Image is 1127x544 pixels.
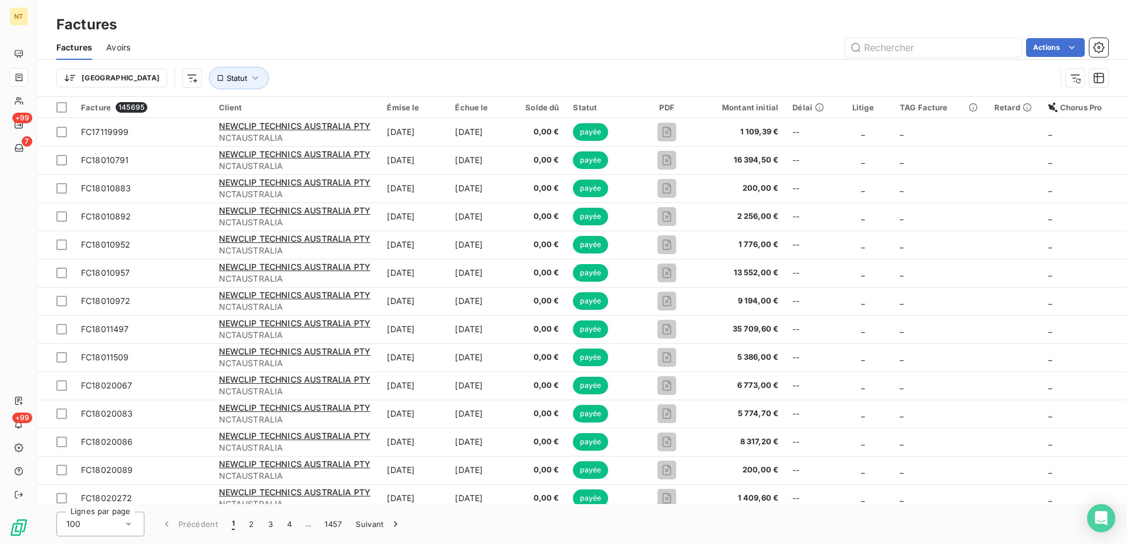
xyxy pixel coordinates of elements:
span: payée [573,180,608,197]
span: 0,00 € [523,492,559,504]
td: [DATE] [448,174,516,202]
button: 4 [280,512,299,536]
span: NCTAUSTRALIA [219,386,373,397]
div: Chorus Pro [1048,103,1120,112]
span: _ [861,239,865,249]
span: _ [1048,380,1052,390]
span: _ [861,183,865,193]
td: -- [785,400,833,428]
div: Émise le [387,103,441,112]
span: NEWCLIP TECHNICS AUSTRALIA PTY [219,459,371,469]
span: FC18010957 [81,268,130,278]
span: FC18010952 [81,239,131,249]
span: NCTAUSTRALIA [219,245,373,256]
td: [DATE] [448,315,516,343]
span: payée [573,433,608,451]
td: [DATE] [448,371,516,400]
span: _ [1048,408,1052,418]
span: 0,00 € [523,183,559,194]
span: payée [573,377,608,394]
span: payée [573,320,608,338]
span: 1 109,39 € [704,126,778,138]
span: 9 194,00 € [704,295,778,307]
span: 200,00 € [704,464,778,476]
td: [DATE] [448,118,516,146]
td: -- [785,315,833,343]
span: 5 774,70 € [704,408,778,420]
span: +99 [12,413,32,423]
span: FC18010892 [81,211,131,221]
span: _ [1048,155,1052,165]
span: payée [573,123,608,141]
td: -- [785,146,833,174]
span: payée [573,489,608,507]
span: _ [900,324,903,334]
span: FC18020089 [81,465,133,475]
td: [DATE] [380,428,448,456]
span: 0,00 € [523,380,559,391]
div: Montant initial [704,103,778,112]
span: _ [861,268,865,278]
span: FC18010791 [81,155,129,165]
span: _ [1048,465,1052,475]
span: NCTAUSTRALIA [219,498,373,510]
span: Factures [56,42,92,53]
td: [DATE] [448,400,516,428]
td: [DATE] [380,287,448,315]
button: Précédent [154,512,225,536]
span: NCTAUSTRALIA [219,470,373,482]
div: Litige [841,103,886,112]
span: payée [573,151,608,169]
button: Suivant [349,512,408,536]
span: _ [1048,296,1052,306]
span: NEWCLIP TECHNICS AUSTRALIA PTY [219,318,371,328]
span: 0,00 € [523,267,559,279]
span: NEWCLIP TECHNICS AUSTRALIA PTY [219,290,371,300]
span: _ [900,239,903,249]
span: _ [1048,239,1052,249]
span: _ [900,465,903,475]
span: 0,00 € [523,239,559,251]
span: 100 [66,518,80,530]
span: 0,00 € [523,436,559,448]
span: 1 776,00 € [704,239,778,251]
span: _ [900,127,903,137]
button: 2 [242,512,261,536]
span: 1 409,60 € [704,492,778,504]
span: _ [861,211,865,221]
div: Solde dû [523,103,559,112]
span: _ [900,268,903,278]
div: Client [219,103,373,112]
td: [DATE] [448,259,516,287]
button: 3 [261,512,280,536]
span: _ [1048,324,1052,334]
span: NCTAUSTRALIA [219,357,373,369]
td: -- [785,259,833,287]
button: 1457 [318,512,349,536]
span: 0,00 € [523,323,559,335]
span: _ [861,352,865,362]
td: [DATE] [448,287,516,315]
span: NCTAUSTRALIA [219,301,373,313]
h3: Factures [56,14,117,35]
td: [DATE] [380,174,448,202]
td: -- [785,118,833,146]
span: payée [573,236,608,254]
span: 0,00 € [523,126,559,138]
span: _ [861,465,865,475]
span: 0,00 € [523,464,559,476]
span: NCTAUSTRALIA [219,217,373,228]
td: -- [785,343,833,371]
span: NCTAUSTRALIA [219,273,373,285]
span: NEWCLIP TECHNICS AUSTRALIA PTY [219,431,371,441]
td: -- [785,371,833,400]
span: _ [861,127,865,137]
button: Statut [209,67,269,89]
span: NEWCLIP TECHNICS AUSTRALIA PTY [219,403,371,413]
span: FC17119999 [81,127,129,137]
span: FC18011497 [81,324,129,334]
span: _ [900,296,903,306]
div: Statut [573,103,630,112]
td: -- [785,231,833,259]
td: [DATE] [448,456,516,484]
